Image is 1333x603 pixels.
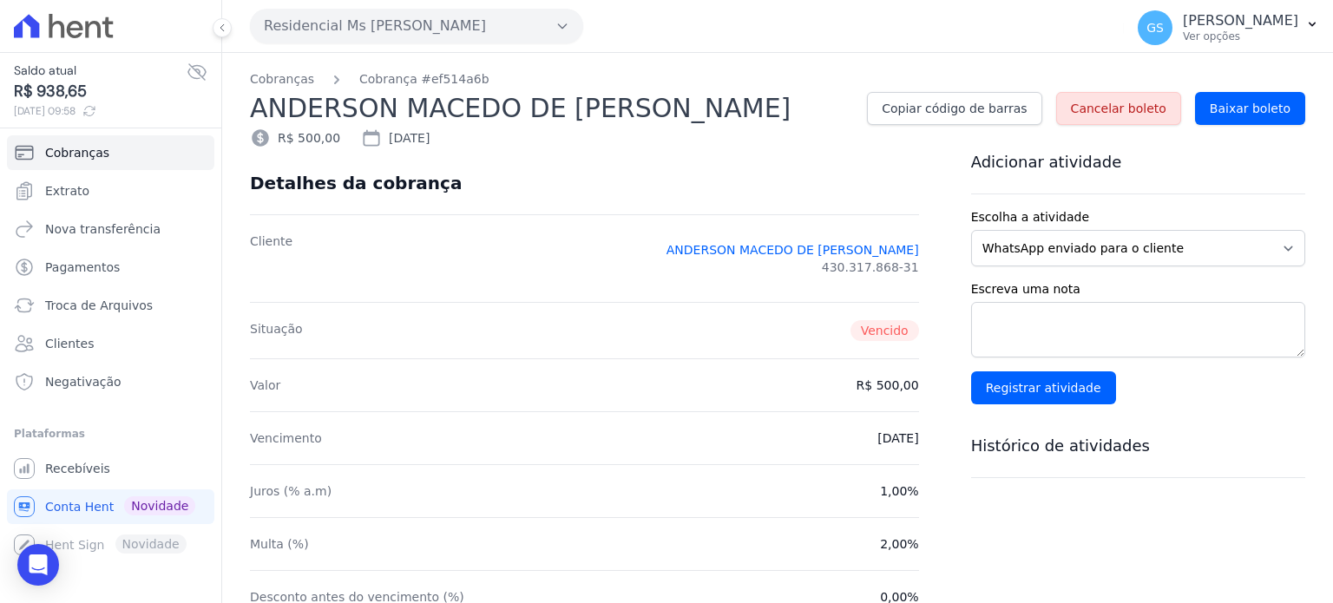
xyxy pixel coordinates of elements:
a: Conta Hent Novidade [7,489,214,524]
a: Cobrança #ef514a6b [359,70,489,88]
span: Cancelar boleto [1071,100,1166,117]
span: Vencido [850,320,919,341]
div: R$ 500,00 [250,128,340,148]
a: Nova transferência [7,212,214,246]
dd: [DATE] [877,429,918,447]
p: [PERSON_NAME] [1183,12,1298,29]
a: Copiar código de barras [867,92,1041,125]
dd: 1,00% [880,482,918,500]
a: Negativação [7,364,214,399]
a: Recebíveis [7,451,214,486]
span: Troca de Arquivos [45,297,153,314]
span: GS [1146,22,1164,34]
dt: Multa (%) [250,535,309,553]
a: Cancelar boleto [1056,92,1181,125]
a: Baixar boleto [1195,92,1305,125]
span: Novidade [124,496,195,515]
h2: ANDERSON MACEDO DE [PERSON_NAME] [250,88,853,128]
nav: Breadcrumb [250,70,1305,88]
span: Extrato [45,182,89,200]
dt: Juros (% a.m) [250,482,332,500]
div: [DATE] [361,128,430,148]
span: Nova transferência [45,220,161,238]
span: Copiar código de barras [882,100,1027,117]
span: R$ 938,65 [14,80,187,103]
dt: Valor [250,377,280,394]
span: Negativação [45,373,121,390]
a: Pagamentos [7,250,214,285]
span: 430.317.868-31 [822,259,919,276]
span: [DATE] 09:58 [14,103,187,119]
span: Conta Hent [45,498,114,515]
span: Clientes [45,335,94,352]
span: Cobranças [45,144,109,161]
button: GS [PERSON_NAME] Ver opções [1124,3,1333,52]
label: Escreva uma nota [971,280,1305,298]
p: Ver opções [1183,29,1298,43]
dd: 2,00% [880,535,918,553]
div: Open Intercom Messenger [17,544,59,586]
span: Saldo atual [14,62,187,80]
dt: Cliente [250,233,292,285]
button: Residencial Ms [PERSON_NAME] [250,9,583,43]
label: Escolha a atividade [971,208,1305,226]
dt: Situação [250,320,303,341]
a: Extrato [7,174,214,208]
h3: Histórico de atividades [971,436,1305,456]
nav: Sidebar [14,135,207,562]
input: Registrar atividade [971,371,1116,404]
a: Cobranças [7,135,214,170]
span: Baixar boleto [1210,100,1290,117]
div: Detalhes da cobrança [250,173,462,193]
div: Plataformas [14,423,207,444]
a: Clientes [7,326,214,361]
a: Cobranças [250,70,314,88]
dt: Vencimento [250,429,322,447]
a: Troca de Arquivos [7,288,214,323]
span: Recebíveis [45,460,110,477]
a: ANDERSON MACEDO DE [PERSON_NAME] [666,241,919,259]
span: Pagamentos [45,259,120,276]
dd: R$ 500,00 [857,377,919,394]
h3: Adicionar atividade [971,152,1305,173]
